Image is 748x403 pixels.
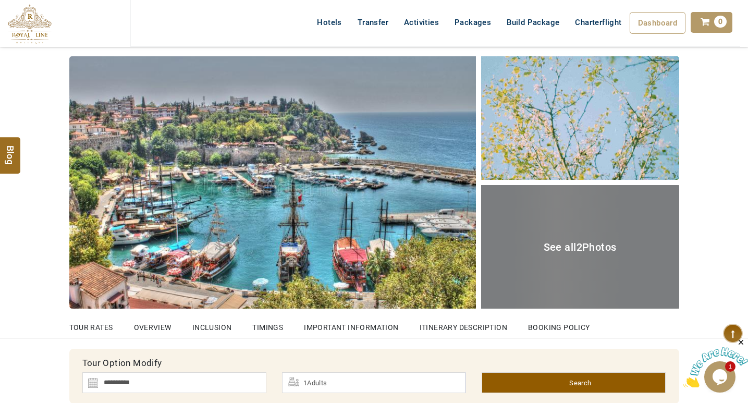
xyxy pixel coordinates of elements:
[447,12,499,33] a: Packages
[683,338,748,387] iframe: chat widget
[303,379,327,387] span: 1Adults
[192,309,232,338] a: Inclusion
[577,241,582,253] span: 2
[544,241,617,253] span: See all Photos
[252,309,283,338] a: Timings
[482,372,666,393] a: Search
[75,354,674,372] div: Tour Option Modify
[691,12,732,33] a: 0
[714,16,727,28] span: 0
[4,145,17,154] span: Blog
[499,12,567,33] a: Build Package
[350,12,396,33] a: Transfer
[8,4,52,44] img: The Royal Line Holidays
[309,12,349,33] a: Hotels
[481,185,679,309] a: See all2Photos
[420,309,507,338] a: Itinerary Description
[69,309,113,338] a: Tour Rates
[69,56,476,309] img: TEST DO NOT BOOK
[567,12,629,33] a: Charterflight
[638,18,678,28] span: Dashboard
[396,12,447,33] a: Activities
[575,18,621,27] span: Charterflight
[528,309,590,338] a: Booking Policy
[134,309,171,338] a: OVERVIEW
[304,309,398,338] a: Important Information
[481,56,679,180] img: TEST DO NOT BOOK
